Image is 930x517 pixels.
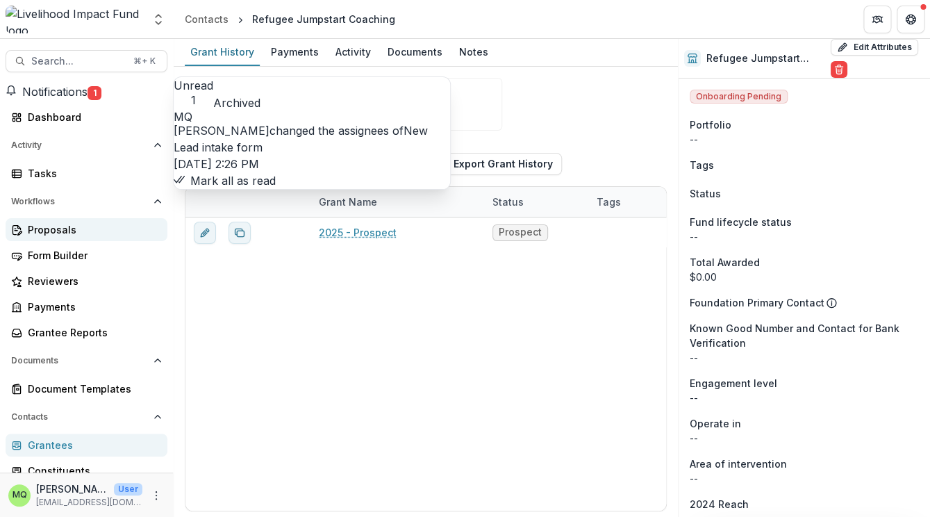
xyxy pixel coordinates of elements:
span: Contacts [11,412,148,422]
div: Tags [588,187,692,217]
a: Grantee Reports [6,321,167,344]
span: Onboarding Pending [690,90,788,104]
p: User [114,483,142,495]
button: Open Contacts [6,406,167,428]
span: [PERSON_NAME] [174,124,269,138]
span: Area of intervention [690,457,787,471]
button: Edit Attributes [831,39,918,56]
p: -- [690,132,919,147]
span: Total Awarded [690,255,760,270]
p: [EMAIL_ADDRESS][DOMAIN_NAME] [36,496,142,509]
a: Tasks [6,162,167,185]
div: Tasks [28,166,156,181]
div: Tags [588,195,629,209]
button: Archived [213,95,260,111]
span: Notifications [22,85,88,99]
div: Payments [28,299,156,314]
div: Grant Name [310,195,385,209]
a: Dashboard [6,106,167,129]
a: Contacts [179,9,234,29]
span: 1 [88,86,101,100]
a: Payments [6,295,167,318]
div: Document Templates [28,381,156,396]
span: Prospect [499,227,542,238]
button: Get Help [897,6,924,33]
a: Form Builder [6,244,167,267]
div: Notes [454,42,494,62]
a: Documents [382,39,448,66]
div: Payments [265,42,324,62]
div: Form Builder [28,248,156,263]
img: Livelihood Impact Fund logo [6,6,143,33]
button: Open Activity [6,134,167,156]
div: Maica Quitain [174,111,450,122]
button: Delete [831,61,847,78]
div: Grant Name [310,187,484,217]
span: Documents [11,356,148,366]
p: [DATE] 2:26 PM [174,156,450,172]
a: Proposals [6,218,167,241]
span: Search... [31,56,125,67]
div: $0.00 [690,270,919,284]
div: Grantees [28,438,156,452]
a: Grantees [6,434,167,457]
span: Engagement level [690,376,777,391]
div: Reviewers [28,274,156,288]
p: -- [690,471,919,486]
a: 2025 - Prospect [319,225,397,240]
div: Grantee Reports [28,325,156,340]
a: Constituents [6,459,167,482]
a: Notes [454,39,494,66]
div: Proposals [28,222,156,237]
button: Notifications1 [6,83,101,100]
div: Status [484,187,588,217]
button: Duplicate proposal [229,222,251,244]
span: Operate in [690,416,741,431]
button: Open Workflows [6,190,167,213]
button: Open Documents [6,350,167,372]
span: Activity [11,140,148,150]
div: Dashboard [28,110,156,124]
p: changed the assignees of [174,122,450,156]
a: Activity [330,39,376,66]
button: edit [194,222,216,244]
button: More [148,487,165,504]
button: Mark all as read [174,172,276,189]
div: Contacts [185,12,229,26]
span: Status [690,186,721,201]
div: Grant History [185,42,260,62]
p: -- [690,431,919,445]
p: [PERSON_NAME] [36,482,108,496]
span: Fund lifecycle status [690,215,792,229]
span: 2024 Reach [690,497,749,511]
span: Known Good Number and Contact for Bank Verification [690,321,919,350]
a: Payments [265,39,324,66]
button: Unread [174,77,213,107]
h2: Refugee Jumpstart Coaching [706,53,825,65]
button: Partners [863,6,891,33]
div: Refugee Jumpstart Coaching [252,12,395,26]
p: -- [690,229,919,244]
a: Document Templates [6,377,167,400]
p: -- [690,391,919,405]
div: Maica Quitain [13,491,27,500]
div: Constituents [28,463,156,478]
button: Search... [6,50,167,72]
p: Foundation Primary Contact [690,295,824,310]
span: Workflows [11,197,148,206]
nav: breadcrumb [179,9,401,29]
button: Open entity switcher [149,6,168,33]
div: Status [484,195,532,209]
a: Reviewers [6,270,167,293]
a: Grant History [185,39,260,66]
span: Portfolio [690,117,731,132]
button: Export Grant History [428,153,562,175]
span: 1 [174,94,213,107]
div: Activity [330,42,376,62]
p: -- [690,350,919,365]
div: ⌘ + K [131,54,158,69]
div: Documents [382,42,448,62]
